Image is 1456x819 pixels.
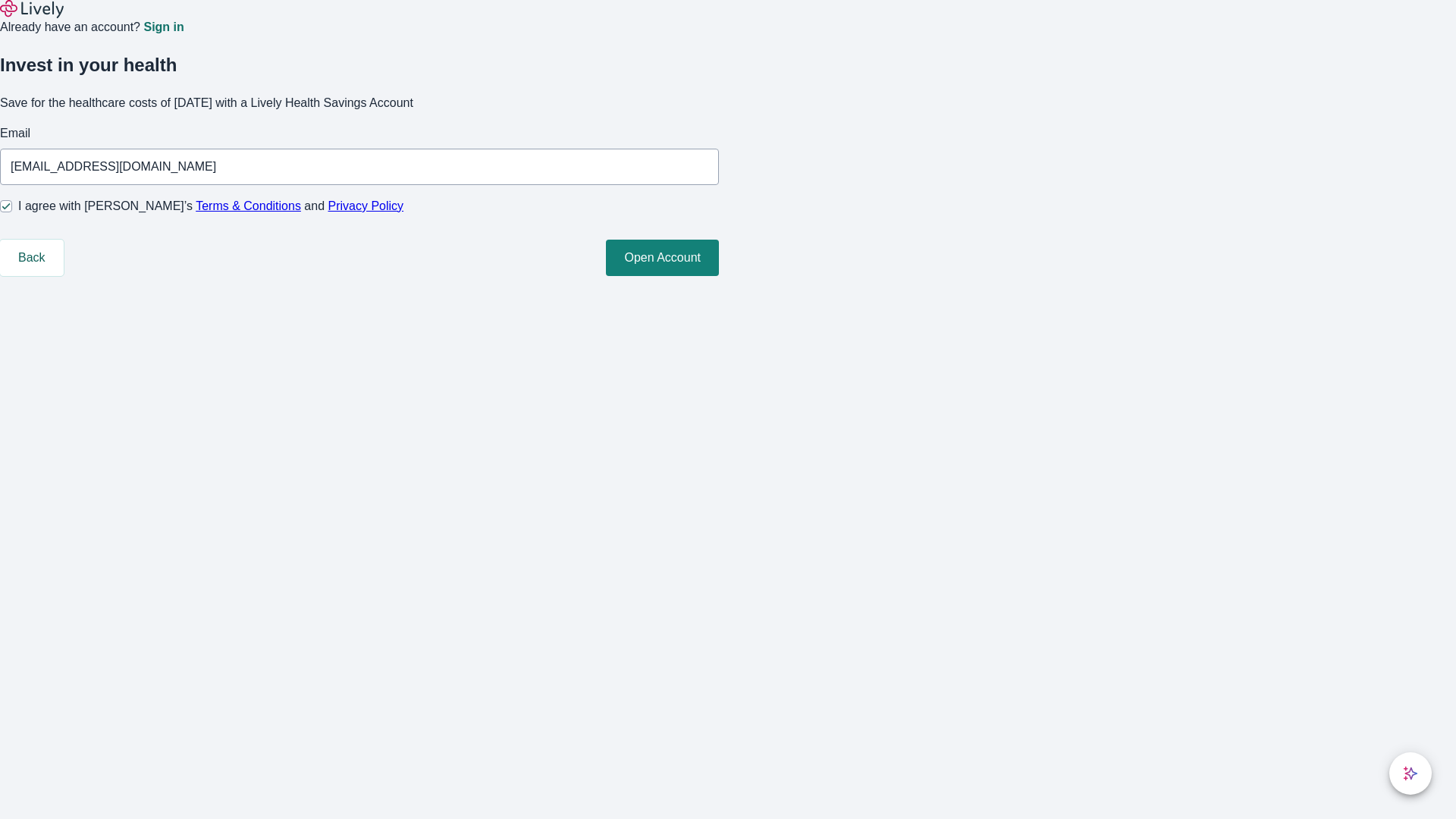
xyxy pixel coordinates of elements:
span: I agree with [PERSON_NAME]’s and [18,197,403,215]
a: Sign in [143,21,184,33]
button: Open Account [606,240,719,276]
a: Privacy Policy [328,199,404,212]
button: chat [1389,752,1432,795]
svg: Lively AI Assistant [1403,766,1418,781]
a: Terms & Conditions [196,199,301,212]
